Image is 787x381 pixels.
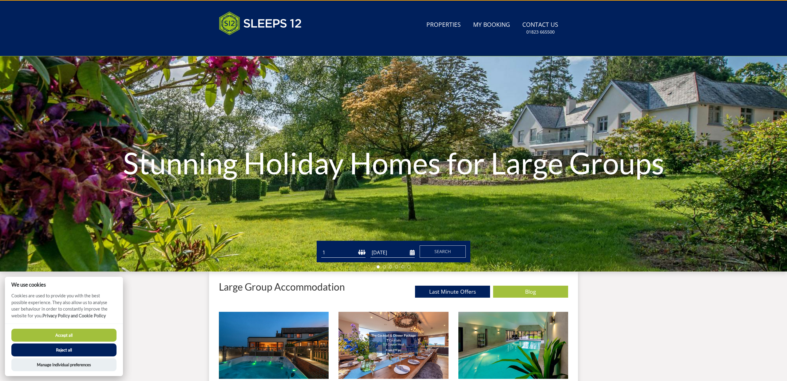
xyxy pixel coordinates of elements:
p: Cookies are used to provide you with the best possible experience. They also allow us to analyse ... [5,292,123,323]
p: Large Group Accommodation [219,281,345,292]
img: 'Swimming Pools' - Large Group Accommodation Holiday Ideas [458,312,568,379]
a: My Booking [471,18,512,32]
img: Sleeps 12 [219,8,302,39]
button: Search [420,245,466,258]
h2: We use cookies [5,282,123,288]
button: Manage Individual preferences [11,358,117,371]
a: Properties [424,18,463,32]
small: 01823 665500 [526,29,555,35]
a: Last Minute Offers [415,286,490,298]
iframe: Customer reviews powered by Trustpilot [216,42,280,48]
h1: Stunning Holiday Homes for Large Groups [118,134,669,192]
button: Reject all [11,343,117,356]
span: Search [434,248,451,254]
input: Arrival Date [370,248,415,258]
a: Contact Us01823 665500 [520,18,561,38]
button: Accept all [11,329,117,342]
img: 'Celebration and Event Packages' - Large Group Accommodation Holiday Ideas [338,312,448,379]
img: 'Hot Tubs' - Large Group Accommodation Holiday Ideas [219,312,329,379]
a: Blog [493,286,568,298]
a: Privacy Policy and Cookie Policy [42,313,106,318]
